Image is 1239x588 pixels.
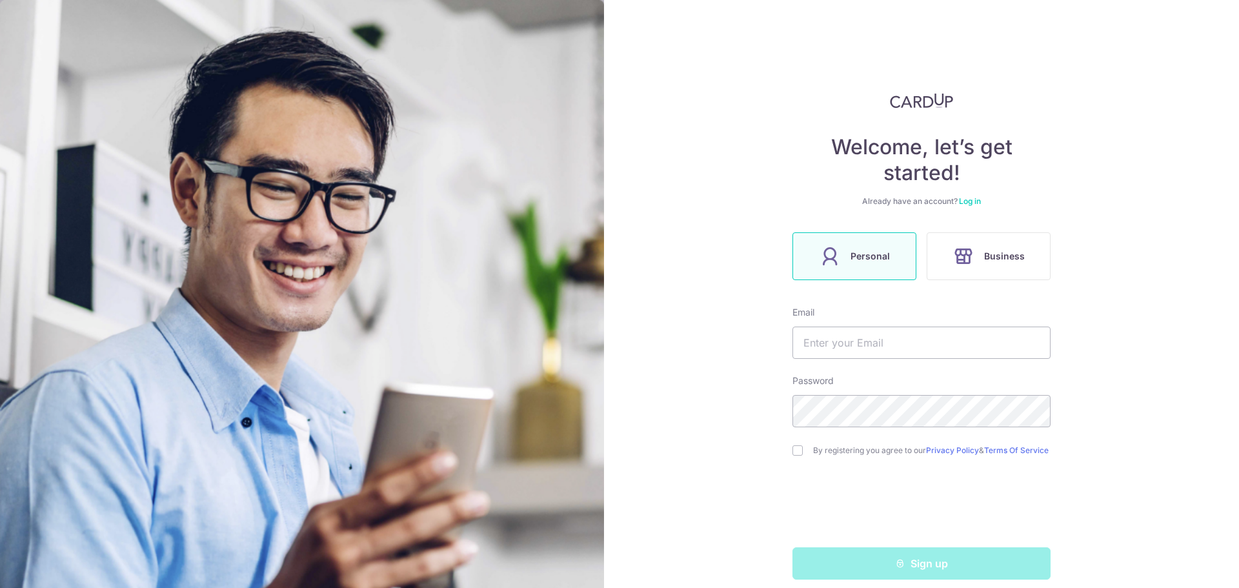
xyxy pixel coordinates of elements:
[792,374,834,387] label: Password
[926,445,979,455] a: Privacy Policy
[792,196,1051,207] div: Already have an account?
[792,134,1051,186] h4: Welcome, let’s get started!
[823,482,1020,532] iframe: reCAPTCHA
[959,196,981,206] a: Log in
[787,232,922,280] a: Personal
[890,93,953,108] img: CardUp Logo
[813,445,1051,456] label: By registering you agree to our &
[792,306,814,319] label: Email
[984,248,1025,264] span: Business
[851,248,890,264] span: Personal
[984,445,1049,455] a: Terms Of Service
[792,327,1051,359] input: Enter your Email
[922,232,1056,280] a: Business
